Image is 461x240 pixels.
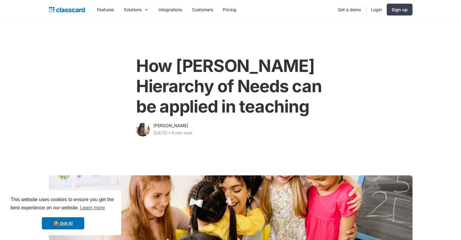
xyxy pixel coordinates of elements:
[387,4,413,15] a: Sign up
[79,203,106,212] a: learn more about cookies
[171,129,192,137] div: 4 min read
[366,3,387,16] a: Login
[333,3,366,16] a: Get a demo
[154,3,187,16] a: Integrations
[124,6,142,13] div: Solutions
[49,5,85,14] a: home
[153,122,188,129] div: [PERSON_NAME]
[5,190,121,235] div: cookieconsent
[92,3,119,16] a: Features
[187,3,218,16] a: Customers
[218,3,241,16] a: Pricing
[11,196,115,212] span: This website uses cookies to ensure you get the best experience on our website.
[42,217,84,229] a: dismiss cookie message
[119,3,154,16] div: Solutions
[136,56,325,117] h1: How [PERSON_NAME] Hierarchy of Needs can be applied in teaching
[153,129,167,137] div: [DATE]
[167,129,171,138] div: ‧
[392,6,408,13] div: Sign up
